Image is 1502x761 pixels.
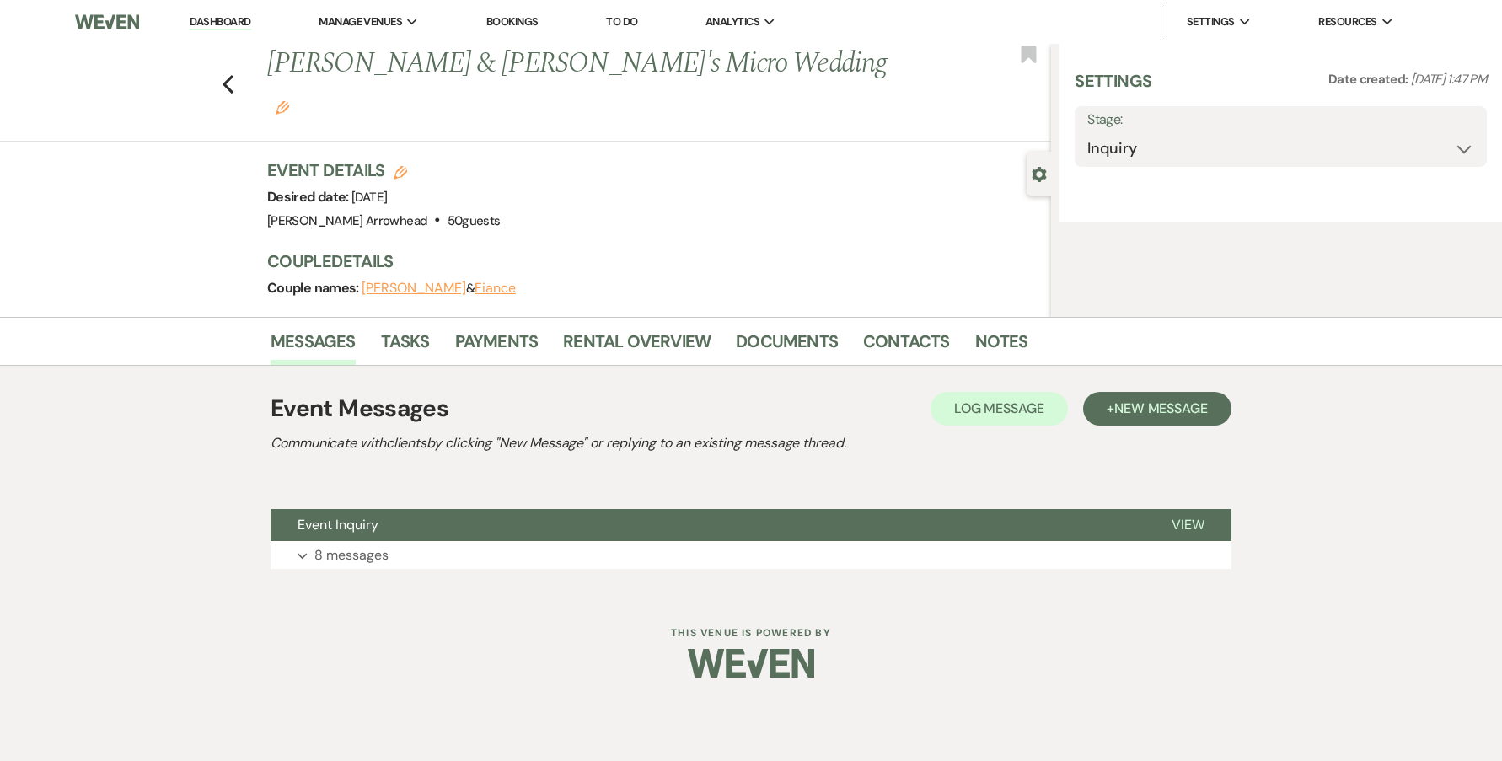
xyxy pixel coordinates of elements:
span: Analytics [705,13,759,30]
span: New Message [1114,399,1208,417]
p: 8 messages [314,544,389,566]
button: 8 messages [271,541,1231,570]
a: Messages [271,328,356,365]
h1: [PERSON_NAME] & [PERSON_NAME]'s Micro Wedding [267,44,888,124]
a: Rental Overview [563,328,711,365]
a: Contacts [863,328,950,365]
a: Documents [736,328,838,365]
span: [PERSON_NAME] Arrowhead [267,212,427,229]
a: Tasks [381,328,430,365]
span: Date created: [1328,71,1411,88]
h3: Event Details [267,158,501,182]
span: & [362,280,516,297]
a: Dashboard [190,14,250,30]
span: Manage Venues [319,13,402,30]
span: Event Inquiry [298,516,378,533]
h3: Settings [1075,69,1151,106]
button: +New Message [1083,392,1231,426]
button: Fiance [475,281,516,295]
a: To Do [606,14,637,29]
a: Notes [975,328,1028,365]
button: View [1145,509,1231,541]
img: Weven Logo [688,634,814,693]
span: Couple names: [267,279,362,297]
span: [DATE] [351,189,387,206]
a: Bookings [486,14,539,29]
span: Desired date: [267,188,351,206]
button: Log Message [931,392,1068,426]
button: [PERSON_NAME] [362,281,466,295]
h3: Couple Details [267,249,1034,273]
h1: Event Messages [271,391,448,426]
h2: Communicate with clients by clicking "New Message" or replying to an existing message thread. [271,433,1231,453]
span: Settings [1187,13,1235,30]
button: Event Inquiry [271,509,1145,541]
span: [DATE] 1:47 PM [1411,71,1487,88]
span: 50 guests [448,212,501,229]
button: Edit [276,99,289,115]
img: Weven Logo [75,4,139,40]
span: Resources [1318,13,1376,30]
a: Payments [455,328,539,365]
button: Close lead details [1032,165,1047,181]
span: View [1172,516,1204,533]
label: Stage: [1087,108,1474,132]
span: Log Message [954,399,1044,417]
